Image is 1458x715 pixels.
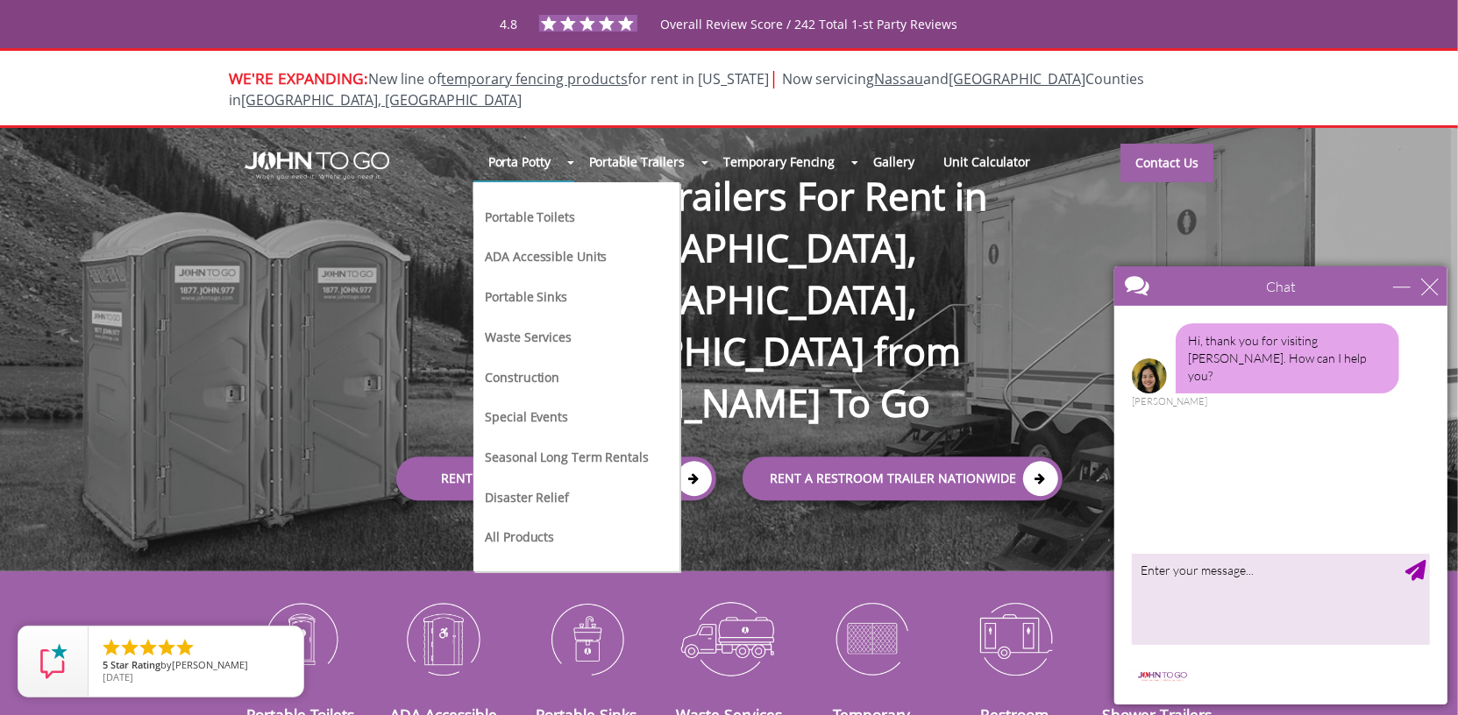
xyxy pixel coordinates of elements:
[574,143,700,181] a: Portable Trailers
[483,207,576,225] a: Portable Toilets
[1099,593,1216,684] img: Shower-Trailers-icon_N.png
[483,487,571,506] a: Disaster Relief
[101,637,122,658] li: 
[814,593,930,684] img: Temporary-Fencing-cion_N.png
[230,69,1145,110] span: New line of for rent in [US_STATE]
[483,527,556,545] a: All Products
[396,457,716,500] a: Rent a Porta Potty Locally
[483,287,569,305] a: Portable Sinks
[243,593,359,684] img: Portable-Toilets-icon_N.png
[119,637,140,658] li: 
[661,16,958,67] span: Overall Review Score / 242 Total 1-st Party Reviews
[138,637,159,658] li: 
[172,658,248,671] span: [PERSON_NAME]
[230,67,369,88] span: WE'RE EXPANDING:
[483,407,570,425] a: Special Events
[501,16,518,32] span: 4.8
[483,327,573,345] a: Waste Services
[156,637,177,658] li: 
[103,658,108,671] span: 5
[858,143,928,181] a: Gallery
[708,143,850,181] a: Temporary Fencing
[473,143,565,181] a: Porta Potty
[103,660,289,672] span: by
[174,637,196,658] li: 
[957,593,1073,684] img: Restroom-Trailers-icon_N.png
[36,644,71,679] img: Review Rating
[528,593,644,684] img: Portable-Sinks-icon_N.png
[103,670,133,683] span: [DATE]
[483,447,650,465] a: Seasonal Long Term Rentals
[245,152,389,180] img: JOHN to go
[483,367,561,386] a: Construction
[110,658,160,671] span: Star Rating
[242,90,523,110] a: [GEOGRAPHIC_DATA], [GEOGRAPHIC_DATA]
[483,246,608,265] a: ADA Accessible Units
[743,457,1063,500] a: rent a RESTROOM TRAILER Nationwide
[949,69,1086,88] a: [GEOGRAPHIC_DATA]
[929,143,1046,181] a: Unit Calculator
[442,69,629,88] a: temporary fencing products
[671,593,787,684] img: Waste-Services-icon_N.png
[379,113,1080,428] h1: Bathroom Trailers For Rent in [GEOGRAPHIC_DATA], [GEOGRAPHIC_DATA], [GEOGRAPHIC_DATA] from [PERSO...
[1120,144,1213,182] a: Contact Us
[385,593,501,684] img: ADA-Accessible-Units-icon_N.png
[875,69,924,88] a: Nassau
[770,66,779,89] span: |
[1104,256,1458,715] iframe: Live Chat Box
